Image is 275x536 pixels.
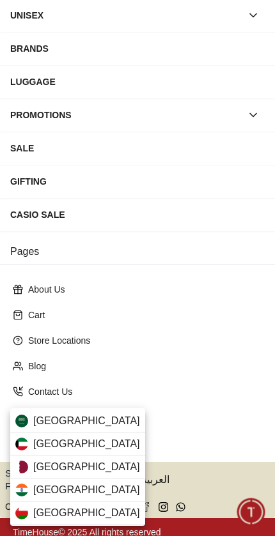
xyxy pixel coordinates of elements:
[33,482,140,498] span: [GEOGRAPHIC_DATA]
[15,507,28,519] img: Oman
[237,498,265,526] div: Chat Widget
[33,459,140,475] span: [GEOGRAPHIC_DATA]
[33,436,140,452] span: [GEOGRAPHIC_DATA]
[15,484,28,496] img: India
[33,505,140,521] span: [GEOGRAPHIC_DATA]
[15,461,28,473] img: Qatar
[33,413,140,429] span: [GEOGRAPHIC_DATA]
[15,438,28,450] img: Kuwait
[15,415,28,427] img: Saudi Arabia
